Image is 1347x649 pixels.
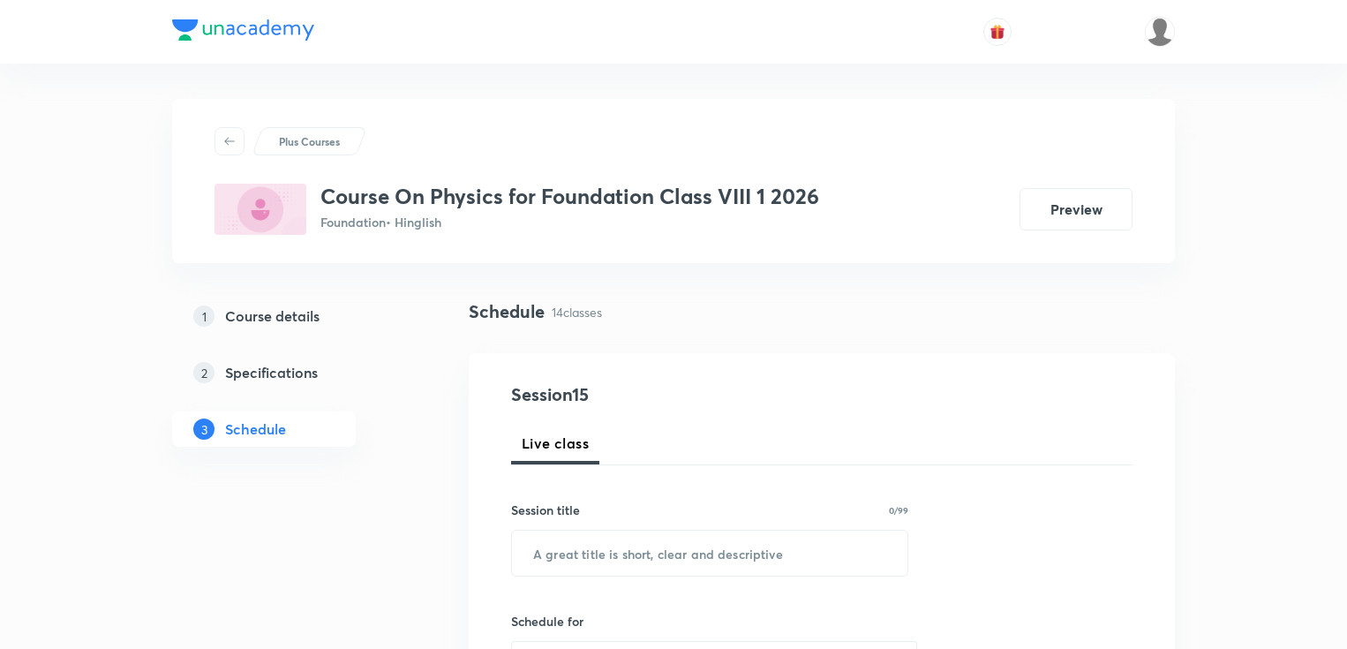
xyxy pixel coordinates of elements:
img: avatar [990,24,1005,40]
p: 14 classes [552,303,602,321]
button: avatar [983,18,1012,46]
button: Preview [1020,188,1133,230]
h4: Session 15 [511,381,833,408]
h6: Schedule for [511,612,908,630]
span: Live class [522,433,589,454]
a: 2Specifications [172,355,412,390]
h3: Course On Physics for Foundation Class VIII 1 2026 [320,184,819,209]
h4: Schedule [469,298,545,325]
p: Plus Courses [279,133,340,149]
a: Company Logo [172,19,314,45]
p: 0/99 [889,506,908,515]
img: B59F5F66-A1B5-4D58-B69C-A5B796943175_plus.png [214,184,306,235]
input: A great title is short, clear and descriptive [512,531,907,576]
p: 2 [193,362,214,383]
h6: Session title [511,501,580,519]
h5: Schedule [225,419,286,440]
a: 1Course details [172,298,412,334]
h5: Specifications [225,362,318,383]
p: 3 [193,419,214,440]
p: Foundation • Hinglish [320,213,819,231]
img: Company Logo [172,19,314,41]
img: VIVEK [1145,17,1175,47]
h5: Course details [225,306,320,327]
p: 1 [193,306,214,327]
